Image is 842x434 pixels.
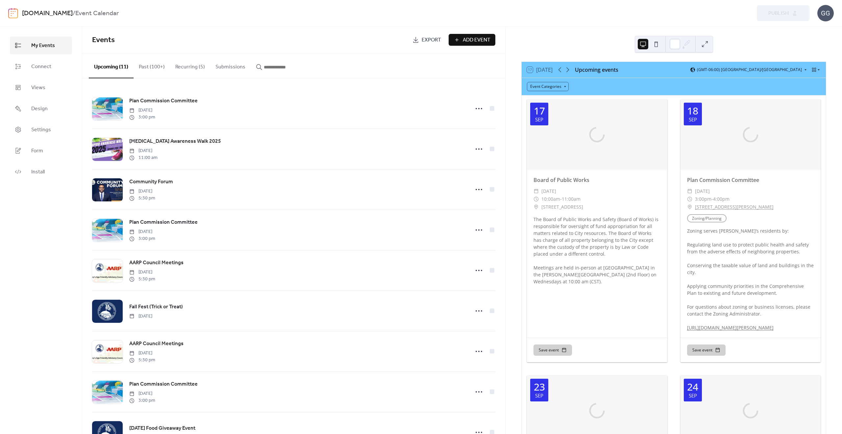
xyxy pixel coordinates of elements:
[129,195,155,202] span: 5:30 pm
[129,218,198,227] a: Plan Commission Committee
[541,195,560,203] span: 10:00am
[73,7,75,20] b: /
[129,259,184,267] a: AARP Council Meetings
[10,58,72,75] a: Connect
[533,345,572,356] button: Save event
[527,216,667,285] div: The Board of Public Works and Safety (Board of Works) is responsible for oversight of fund approp...
[527,176,667,184] div: Board of Public Works
[129,424,195,433] a: [DATE] Food Giveaway Event
[129,97,198,105] a: Plan Commission Committee
[129,390,155,397] span: [DATE]
[134,53,170,78] button: Past (100+)
[129,340,184,348] a: AARP Council Meetings
[533,203,539,211] div: ​
[31,84,45,92] span: Views
[31,63,51,71] span: Connect
[129,380,198,389] a: Plan Commission Committee
[408,34,446,46] a: Export
[129,276,155,283] span: 5:30 pm
[687,203,692,211] div: ​
[129,154,158,161] span: 11:00 am
[129,397,155,404] span: 3:00 pm
[533,195,539,203] div: ​
[129,147,158,154] span: [DATE]
[534,382,545,392] div: 23
[92,33,115,47] span: Events
[170,53,210,78] button: Recurring (5)
[687,345,726,356] button: Save event
[129,107,155,114] span: [DATE]
[31,147,43,155] span: Form
[10,100,72,117] a: Design
[129,218,198,226] span: Plan Commission Committee
[695,203,774,211] a: [STREET_ADDRESS][PERSON_NAME]
[575,66,618,74] div: Upcoming events
[10,37,72,54] a: My Events
[129,313,152,320] span: [DATE]
[817,5,834,21] div: GG
[8,8,18,18] img: logo
[129,269,155,276] span: [DATE]
[31,168,45,176] span: Install
[31,105,48,113] span: Design
[697,68,802,72] span: (GMT-06:00) [GEOGRAPHIC_DATA]/[GEOGRAPHIC_DATA]
[31,126,51,134] span: Settings
[695,187,710,195] span: [DATE]
[129,380,198,388] span: Plan Commission Committee
[681,227,821,331] div: Zoning serves [PERSON_NAME]’s residents by: ‍ Regulating land use to protect public health and sa...
[687,187,692,195] div: ​
[129,188,155,195] span: [DATE]
[129,137,221,146] a: [MEDICAL_DATA] Awareness Walk 2025
[533,187,539,195] div: ​
[129,424,195,432] span: [DATE] Food Giveaway Event
[210,53,251,78] button: Submissions
[129,235,155,242] span: 3:00 pm
[129,138,221,145] span: [MEDICAL_DATA] Awareness Walk 2025
[681,176,821,184] div: Plan Commission Committee
[129,350,155,357] span: [DATE]
[687,382,698,392] div: 24
[75,7,119,20] b: Event Calendar
[535,117,543,122] div: Sep
[10,121,72,139] a: Settings
[422,36,441,44] span: Export
[463,36,490,44] span: Add Event
[10,163,72,181] a: Install
[129,228,155,235] span: [DATE]
[129,178,173,186] a: Community Forum
[687,195,692,203] div: ​
[689,393,697,398] div: Sep
[449,34,495,46] button: Add Event
[711,195,713,203] span: -
[713,195,730,203] span: 4:00pm
[687,324,774,331] a: [URL][DOMAIN_NAME][PERSON_NAME]
[129,357,155,364] span: 5:30 pm
[129,114,155,121] span: 3:00 pm
[689,117,697,122] div: Sep
[560,195,562,203] span: -
[10,142,72,160] a: Form
[541,187,556,195] span: [DATE]
[562,195,581,203] span: 11:00am
[695,195,711,203] span: 3:00pm
[534,106,545,116] div: 17
[129,303,183,311] a: Fall Fest (Trick or Treat)
[687,106,698,116] div: 18
[541,203,583,211] span: [STREET_ADDRESS]
[22,7,73,20] a: [DOMAIN_NAME]
[31,42,55,50] span: My Events
[10,79,72,96] a: Views
[89,53,134,78] button: Upcoming (11)
[535,393,543,398] div: Sep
